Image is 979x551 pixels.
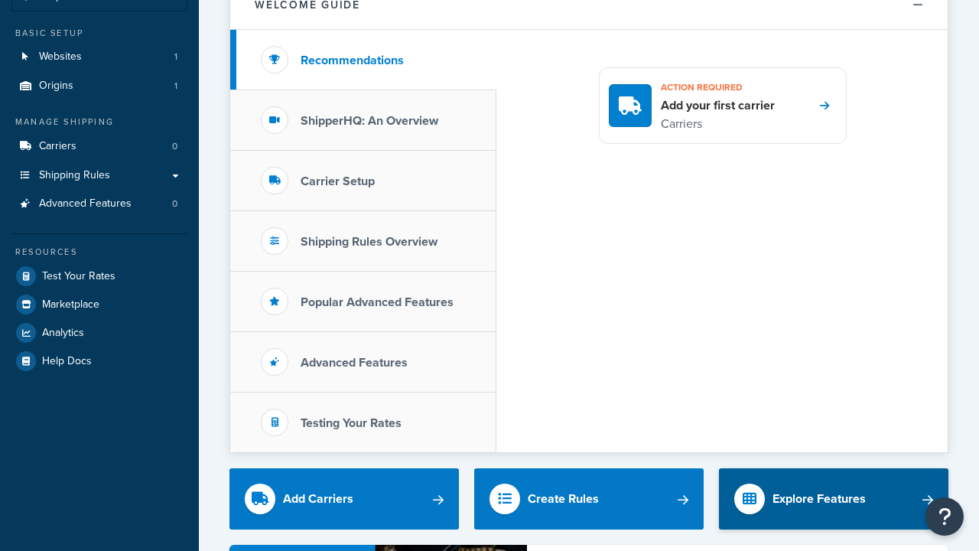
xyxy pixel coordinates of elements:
div: Add Carriers [283,488,353,510]
h3: Action required [661,77,775,97]
span: Carriers [39,140,76,153]
span: Origins [39,80,73,93]
span: Marketplace [42,298,99,311]
div: Resources [11,246,187,259]
a: Test Your Rates [11,262,187,290]
h3: Advanced Features [301,356,408,370]
a: Carriers0 [11,132,187,161]
span: Advanced Features [39,197,132,210]
span: 0 [172,197,177,210]
a: Shipping Rules [11,161,187,190]
span: 1 [174,51,177,64]
a: Advanced Features0 [11,190,187,218]
a: Websites1 [11,43,187,71]
span: Test Your Rates [42,270,115,283]
h3: Recommendations [301,54,404,67]
a: Explore Features [719,468,948,530]
span: 0 [172,140,177,153]
span: 1 [174,80,177,93]
span: Shipping Rules [39,169,110,182]
a: Origins1 [11,72,187,100]
h3: Carrier Setup [301,174,375,188]
h3: Testing Your Rates [301,416,402,430]
p: Carriers [661,114,775,134]
a: Marketplace [11,291,187,318]
div: Explore Features [772,488,866,510]
div: Manage Shipping [11,116,187,129]
h3: Popular Advanced Features [301,295,454,309]
li: Carriers [11,132,187,161]
a: Help Docs [11,347,187,375]
li: Advanced Features [11,190,187,218]
span: Help Docs [42,355,92,368]
div: Basic Setup [11,27,187,40]
h3: Shipping Rules Overview [301,235,437,249]
h3: ShipperHQ: An Overview [301,114,438,128]
div: Create Rules [528,488,599,510]
li: Origins [11,72,187,100]
a: Analytics [11,319,187,347]
a: Create Rules [474,468,704,530]
button: Open Resource Center [925,497,964,536]
span: Websites [39,51,82,64]
span: Analytics [42,327,84,340]
a: Add Carriers [229,468,459,530]
li: Websites [11,43,187,71]
h4: Add your first carrier [661,97,775,114]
